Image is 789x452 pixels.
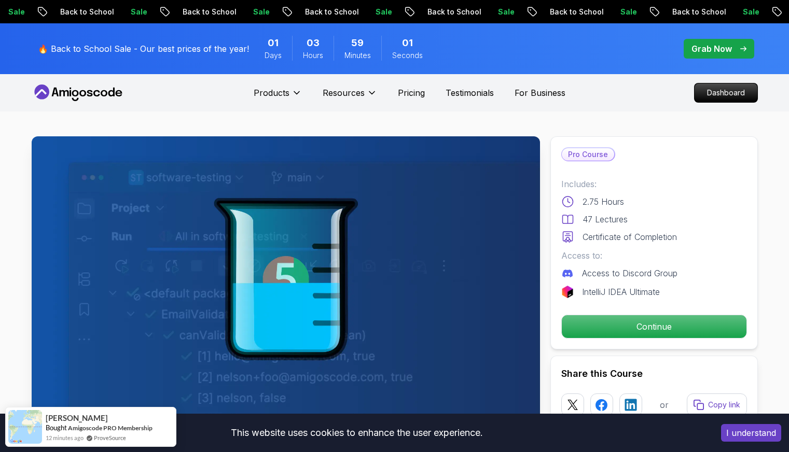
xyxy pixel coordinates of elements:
p: 47 Lectures [583,213,628,225]
p: Back to School [419,7,489,17]
span: 12 minutes ago [46,433,84,442]
p: Access to Discord Group [582,267,677,279]
p: Back to School [296,7,367,17]
div: This website uses cookies to enhance the user experience. [8,421,705,444]
p: Pro Course [562,148,614,161]
p: Back to School [174,7,244,17]
span: Days [265,50,282,61]
img: java-unit-testing_thumbnail [32,136,540,422]
span: Hours [303,50,323,61]
p: Sale [367,7,400,17]
p: Grab Now [691,43,732,55]
button: Copy link [687,393,747,416]
button: Continue [561,315,747,338]
p: Access to: [561,249,747,262]
span: [PERSON_NAME] [46,414,108,422]
p: 2.75 Hours [583,195,624,208]
p: Copy link [708,400,740,410]
p: 🔥 Back to School Sale - Our best prices of the year! [38,43,249,55]
p: Back to School [663,7,734,17]
img: jetbrains logo [561,286,574,298]
button: Resources [323,87,377,107]
p: IntelliJ IDEA Ultimate [582,286,660,298]
p: or [660,399,669,411]
img: provesource social proof notification image [8,410,42,444]
span: Seconds [392,50,423,61]
h2: Share this Course [561,366,747,381]
p: Products [254,87,289,99]
p: Back to School [51,7,122,17]
p: Certificate of Completion [583,231,677,243]
p: Back to School [541,7,612,17]
p: Includes: [561,178,747,190]
p: Sale [244,7,278,17]
a: Dashboard [694,83,758,103]
span: Bought [46,423,67,432]
span: Minutes [344,50,371,61]
a: Amigoscode PRO Membership [68,424,153,432]
a: Testimonials [446,87,494,99]
p: Sale [734,7,767,17]
p: Continue [562,315,746,338]
span: 1 Days [268,36,279,50]
span: 59 Minutes [351,36,364,50]
span: 1 Seconds [402,36,413,50]
p: Sale [122,7,155,17]
span: 3 Hours [307,36,320,50]
p: Sale [612,7,645,17]
a: ProveSource [94,433,126,442]
a: For Business [515,87,565,99]
p: Dashboard [695,83,757,102]
button: Accept cookies [721,424,781,442]
p: Resources [323,87,365,99]
button: Products [254,87,302,107]
a: Pricing [398,87,425,99]
p: Sale [489,7,522,17]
